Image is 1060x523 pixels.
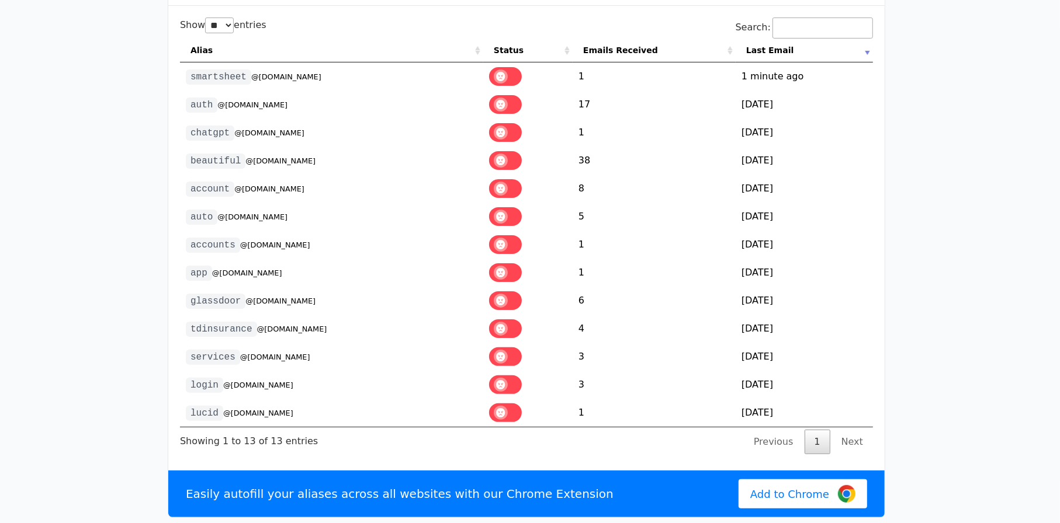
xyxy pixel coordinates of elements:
[573,147,736,175] td: 38
[180,427,318,448] div: Showing 1 to 13 of 13 entries
[234,128,304,137] small: @[DOMAIN_NAME]
[223,409,293,417] small: @[DOMAIN_NAME]
[240,240,310,249] small: @[DOMAIN_NAME]
[736,39,873,62] th: Last Email: activate to sort column ascending
[205,18,234,33] select: Showentries
[773,18,873,39] input: Search:
[573,259,736,287] td: 1
[240,353,310,361] small: @[DOMAIN_NAME]
[573,399,736,427] td: 1
[838,485,855,503] img: Google Chrome Logo
[573,118,736,147] td: 1
[736,175,873,203] td: [DATE]
[186,486,614,502] p: Easily autofill your aliases across all websites with our Chrome Extension
[223,381,293,389] small: @[DOMAIN_NAME]
[217,100,287,109] small: @[DOMAIN_NAME]
[573,371,736,399] td: 3
[739,479,867,508] a: Add to Chrome
[736,259,873,287] td: [DATE]
[744,430,803,454] a: Previous
[180,19,266,30] label: Show entries
[186,266,212,281] code: app
[186,182,234,197] code: account
[186,294,245,309] code: glassdoor
[251,72,321,81] small: @[DOMAIN_NAME]
[180,39,483,62] th: Alias: activate to sort column ascending
[736,118,873,147] td: [DATE]
[186,69,251,85] code: smartsheet
[736,203,873,231] td: [DATE]
[573,343,736,371] td: 3
[573,175,736,203] td: 8
[736,343,873,371] td: [DATE]
[573,315,736,343] td: 4
[736,231,873,259] td: [DATE]
[186,238,240,253] code: accounts
[245,297,316,305] small: @[DOMAIN_NAME]
[573,90,736,118] td: 17
[186,322,257,337] code: tdinsurance
[212,269,282,277] small: @[DOMAIN_NAME]
[245,156,316,165] small: @[DOMAIN_NAME]
[573,231,736,259] td: 1
[573,287,736,315] td: 6
[483,39,573,62] th: Status: activate to sort column ascending
[736,62,873,90] td: 1 minute ago
[736,147,873,175] td: [DATE]
[186,210,217,225] code: auto
[217,212,287,221] small: @[DOMAIN_NAME]
[186,406,223,421] code: lucid
[234,184,304,193] small: @[DOMAIN_NAME]
[186,97,217,113] code: auth
[736,90,873,118] td: [DATE]
[573,62,736,90] td: 1
[573,39,736,62] th: Emails Received: activate to sort column ascending
[573,203,736,231] td: 5
[736,287,873,315] td: [DATE]
[736,399,873,427] td: [DATE]
[186,350,240,365] code: services
[736,22,873,33] label: Search:
[832,430,873,454] a: Next
[186,154,245,169] code: beautiful
[186,378,223,393] code: login
[750,486,829,502] span: Add to Chrome
[257,325,327,333] small: @[DOMAIN_NAME]
[805,430,830,454] a: 1
[186,125,234,141] code: chatgpt
[736,315,873,343] td: [DATE]
[736,371,873,399] td: [DATE]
